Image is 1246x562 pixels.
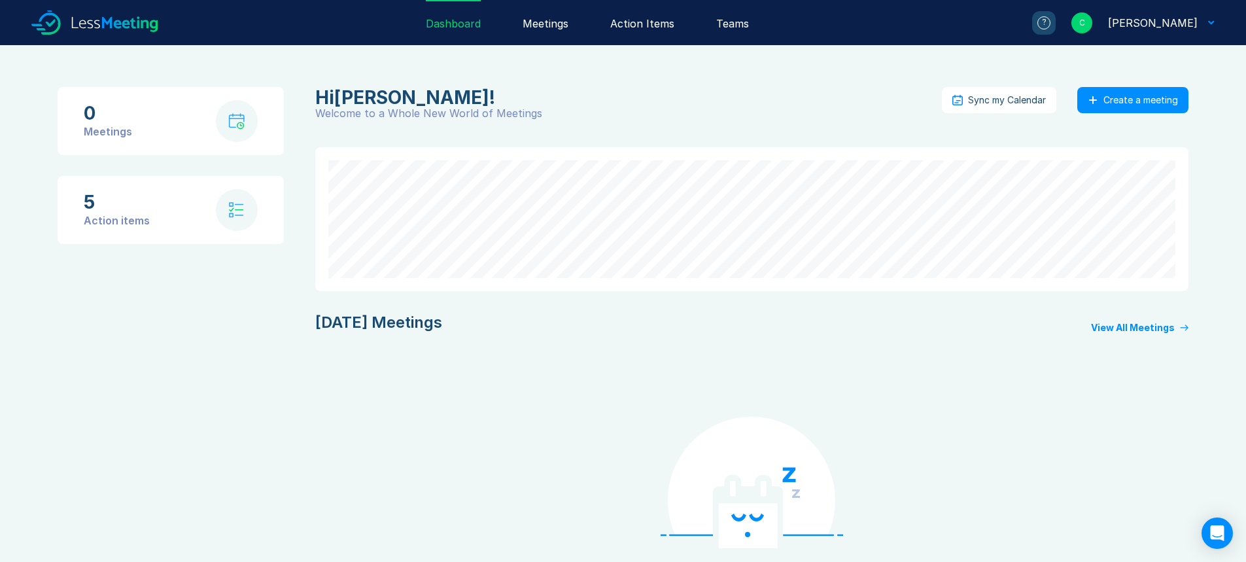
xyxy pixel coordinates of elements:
div: C [1071,12,1092,33]
img: calendar-with-clock.svg [228,113,245,130]
button: Create a meeting [1077,87,1188,113]
div: Welcome to a Whole New World of Meetings [315,108,942,118]
div: Action items [84,213,150,228]
div: Sync my Calendar [968,95,1046,105]
img: check-list.svg [229,202,244,218]
div: Open Intercom Messenger [1202,518,1233,549]
div: ? [1037,16,1050,29]
button: Sync my Calendar [942,87,1056,113]
div: 5 [84,192,150,213]
div: Craig Newton [315,87,934,108]
div: Create a meeting [1103,95,1178,105]
div: Craig Newton [1108,15,1198,31]
div: Meetings [84,124,132,139]
div: View All Meetings [1091,323,1175,333]
a: ? [1016,11,1056,35]
div: 0 [84,103,132,124]
a: View All Meetings [1091,323,1188,333]
div: [DATE] Meetings [315,312,442,333]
